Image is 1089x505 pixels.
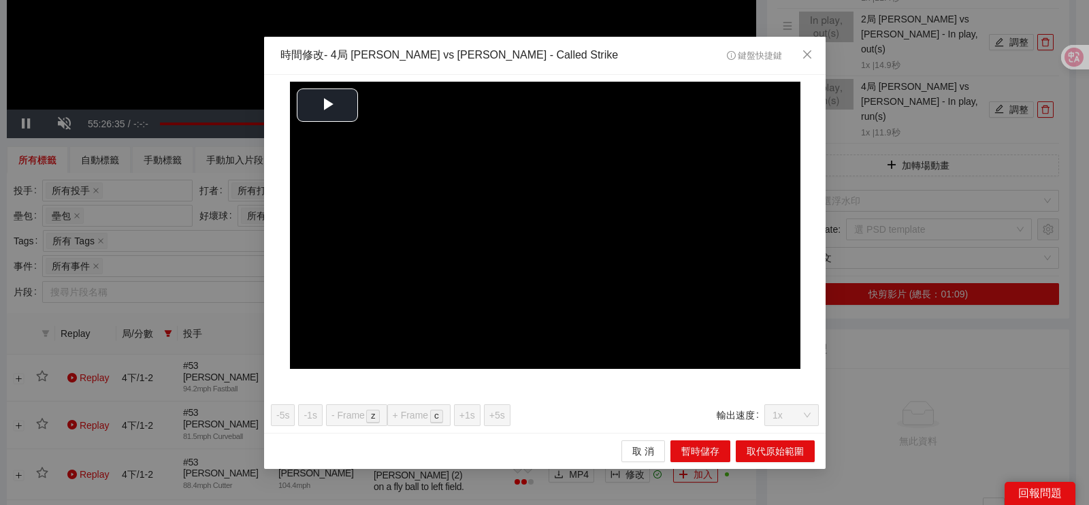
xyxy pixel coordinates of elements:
label: 輸出速度 [717,404,764,425]
div: 回報問題 [1005,482,1075,505]
button: Play Video [296,88,357,122]
button: +5s [483,404,510,425]
span: 1x [773,404,811,425]
div: Video Player [289,82,800,369]
button: 取代原始範圍 [736,440,815,461]
div: 時間修改 - 4局 [PERSON_NAME] vs [PERSON_NAME] - Called Strike [280,48,618,63]
span: info-circle [726,51,735,60]
button: -1s [298,404,322,425]
span: 取 消 [632,443,654,458]
button: + Framec [387,404,450,425]
span: 暫時儲存 [681,443,719,458]
span: 取代原始範圍 [747,443,804,458]
span: 鍵盤快捷鍵 [726,51,781,61]
button: 取 消 [621,440,665,461]
button: Close [789,37,826,74]
span: close [802,49,813,60]
button: +1s [453,404,480,425]
button: 暫時儲存 [670,440,730,461]
button: - Framez [325,404,387,425]
button: -5s [271,404,295,425]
